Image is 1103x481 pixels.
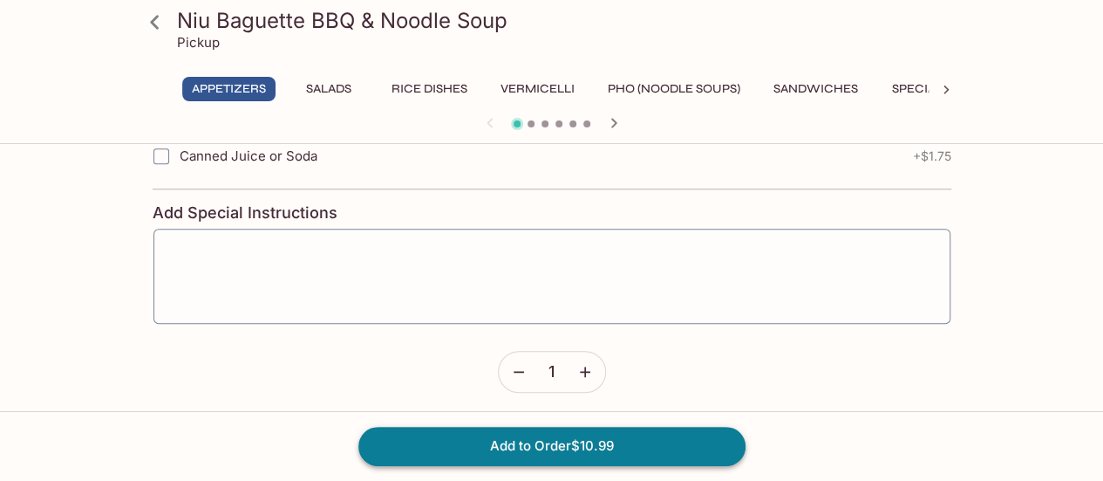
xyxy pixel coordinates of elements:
button: Salads [289,77,368,101]
h3: Niu Baguette BBQ & Noodle Soup [177,7,957,34]
span: + $1.75 [913,149,951,163]
span: 1 [548,362,555,381]
span: Canned Juice or Soda [180,148,317,164]
button: Vermicelli [491,77,584,101]
button: Pho (Noodle Soups) [598,77,750,101]
button: Add to Order$10.99 [358,427,746,465]
p: Pickup [177,34,220,51]
button: Specials [882,77,960,101]
button: Rice Dishes [382,77,477,101]
button: Sandwiches [764,77,868,101]
button: Appetizers [182,77,276,101]
h4: Add Special Instructions [153,203,951,223]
